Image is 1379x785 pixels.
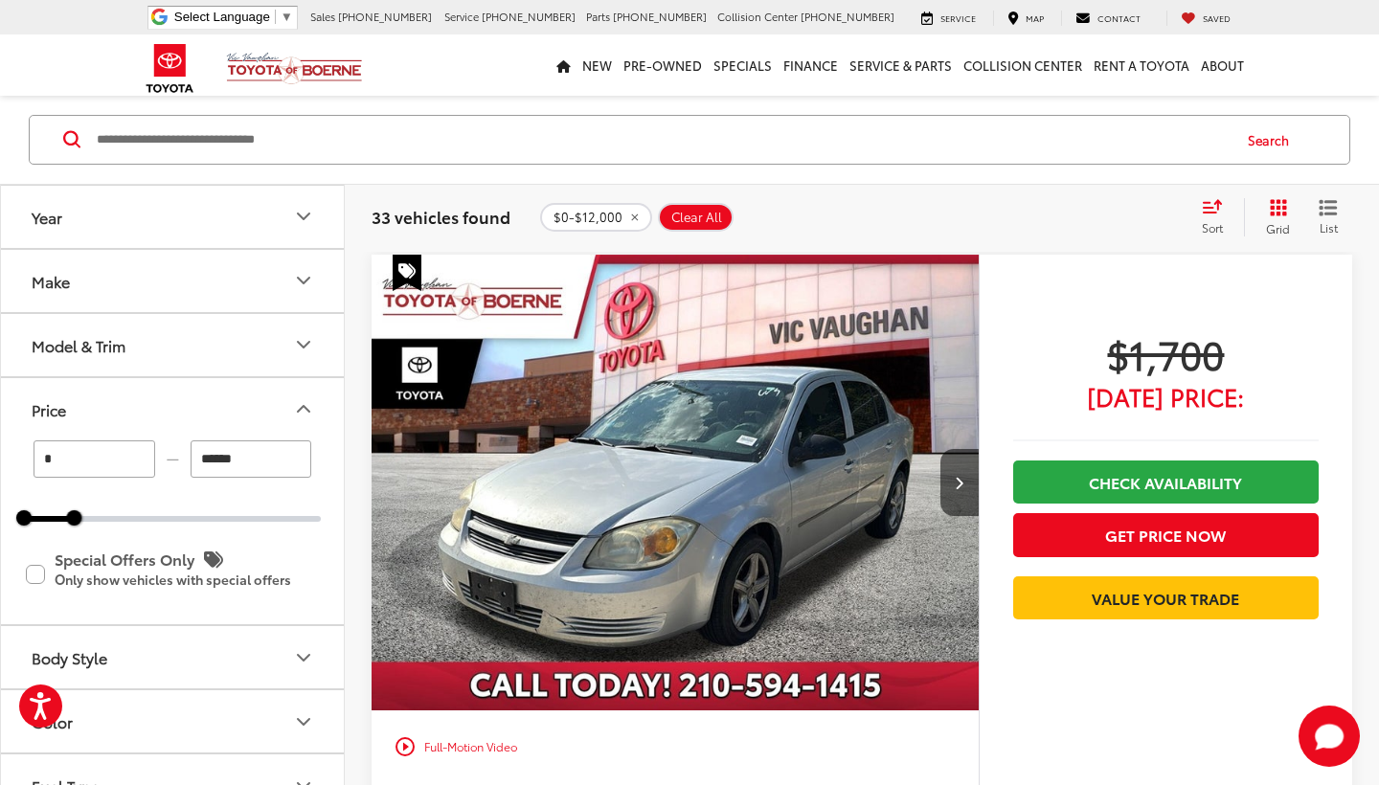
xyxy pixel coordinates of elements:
a: Rent a Toyota [1088,34,1195,96]
span: Map [1026,11,1044,24]
a: Value Your Trade [1013,576,1319,619]
div: Model & Trim [292,333,315,356]
span: $0-$12,000 [554,210,622,225]
a: My Saved Vehicles [1166,11,1245,26]
button: YearYear [1,186,346,248]
svg: Start Chat [1299,706,1360,767]
input: maximum Buy price [191,440,312,478]
button: ColorColor [1,690,346,752]
span: 33 vehicles found [372,205,510,228]
span: [PHONE_NUMBER] [482,9,576,24]
a: Check Availability [1013,460,1319,504]
div: Make [32,272,70,290]
div: Body Style [32,648,107,666]
label: Special Offers Only [26,543,319,605]
a: Service [907,11,990,26]
a: Collision Center [958,34,1088,96]
button: List View [1304,198,1352,236]
button: Grid View [1244,198,1304,236]
div: Color [32,712,73,730]
span: [PHONE_NUMBER] [613,9,707,24]
span: List [1319,219,1338,235]
span: ​ [275,10,276,24]
a: Select Language​ [174,10,293,24]
div: Year [292,205,315,228]
a: New [576,34,618,96]
span: Sales [310,9,335,24]
div: Body Style [292,646,315,669]
p: Only show vehicles with special offers [55,573,319,587]
button: remove 0-12000 [540,203,652,232]
a: About [1195,34,1250,96]
div: Price [292,397,315,420]
button: Toggle Chat Window [1299,706,1360,767]
span: — [161,451,185,467]
span: $1,700 [1013,329,1319,377]
a: Specials [708,34,778,96]
a: 2009 Chevrolet Cobalt LS2009 Chevrolet Cobalt LS2009 Chevrolet Cobalt LS2009 Chevrolet Cobalt LS [371,255,981,710]
a: Contact [1061,11,1155,26]
input: Search by Make, Model, or Keyword [95,117,1230,163]
button: Search [1230,116,1317,164]
button: Model & TrimModel & Trim [1,314,346,376]
span: Saved [1203,11,1231,24]
a: Service & Parts: Opens in a new tab [844,34,958,96]
span: Grid [1266,220,1290,236]
img: Toyota [134,37,206,100]
span: Select Language [174,10,270,24]
a: Finance [778,34,844,96]
div: Year [32,208,62,226]
div: Make [292,269,315,292]
img: Vic Vaughan Toyota of Boerne [226,52,363,85]
span: Service [940,11,976,24]
span: ▼ [281,10,293,24]
a: Pre-Owned [618,34,708,96]
span: Sort [1202,219,1223,235]
a: Home [551,34,576,96]
div: 2009 Chevrolet Cobalt LS 0 [371,255,981,710]
span: Clear All [671,210,722,225]
a: Map [993,11,1058,26]
div: Model & Trim [32,336,125,354]
span: Parts [586,9,610,24]
button: Clear All [658,203,734,232]
img: 2009 Chevrolet Cobalt LS [371,255,981,712]
span: Service [444,9,479,24]
span: [PHONE_NUMBER] [338,9,432,24]
input: minimum Buy price [34,440,155,478]
button: Next image [940,449,979,516]
button: MakeMake [1,250,346,312]
span: Contact [1097,11,1141,24]
button: PricePrice [1,378,346,440]
button: Body StyleBody Style [1,626,346,688]
button: Select sort value [1192,198,1244,236]
span: [DATE] Price: [1013,387,1319,406]
div: Color [292,710,315,733]
span: Collision Center [717,9,798,24]
div: Price [32,400,66,418]
span: [PHONE_NUMBER] [801,9,894,24]
span: Special [393,255,421,291]
button: Get Price Now [1013,513,1319,556]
